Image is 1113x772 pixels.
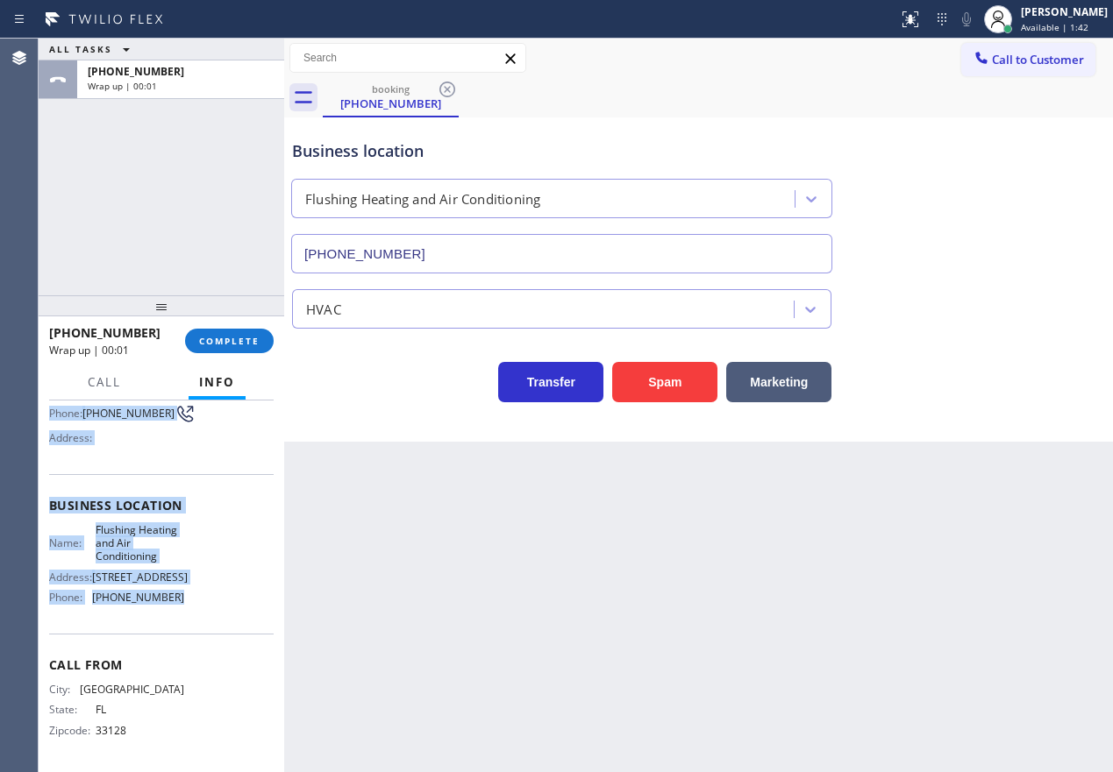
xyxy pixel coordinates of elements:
div: HVAC [306,299,341,319]
span: [GEOGRAPHIC_DATA] [80,683,184,696]
span: Flushing Heating and Air Conditioning [96,523,183,563]
span: 33128 [96,724,183,737]
button: Info [189,365,246,400]
span: Call [88,374,121,390]
span: Address: [49,431,96,444]
input: Search [290,44,525,72]
div: booking [325,82,457,96]
span: [STREET_ADDRESS] [92,570,188,584]
span: [PHONE_NUMBER] [49,324,161,341]
button: Transfer [498,362,603,402]
span: Info [199,374,235,390]
span: Phone: [49,407,82,420]
span: [PHONE_NUMBER] [82,407,175,420]
span: ALL TASKS [49,43,112,55]
input: Phone Number [291,234,832,273]
span: [PHONE_NUMBER] [92,591,184,604]
span: Available | 1:42 [1021,21,1088,33]
span: Business location [49,497,274,513]
span: Call From [49,656,274,673]
button: Marketing [726,362,831,402]
span: Address: [49,570,92,584]
div: (786) 554-9133 [325,78,457,116]
button: COMPLETE [185,329,274,353]
div: [PERSON_NAME] [1021,4,1108,19]
span: City: [49,683,80,696]
span: Name: [49,536,96,549]
button: Spam [612,362,717,402]
span: Call to Customer [992,52,1084,67]
span: [PHONE_NUMBER] [88,64,184,79]
div: Business location [292,139,831,163]
span: COMPLETE [199,335,260,347]
button: ALL TASKS [39,39,147,60]
span: FL [96,703,183,716]
button: Mute [954,7,979,32]
span: Zipcode: [49,724,96,737]
span: Wrap up | 00:01 [88,80,157,92]
button: Call [77,365,132,400]
div: [PHONE_NUMBER] [325,96,457,111]
span: Phone: [49,591,92,604]
div: Flushing Heating and Air Conditioning [305,189,540,209]
span: Wrap up | 00:01 [49,343,129,358]
button: Call to Customer [961,43,1095,76]
span: State: [49,703,96,716]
